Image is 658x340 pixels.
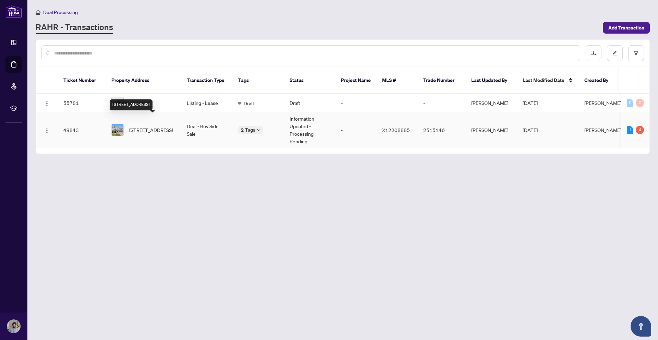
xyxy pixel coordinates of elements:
[636,126,644,134] div: 4
[517,67,579,94] th: Last Modified Date
[418,112,466,148] td: 2515146
[7,320,20,333] img: Profile Icon
[627,126,633,134] div: 1
[181,67,233,94] th: Transaction Type
[284,94,336,112] td: Draft
[36,22,113,34] a: RAHR - Transactions
[636,99,644,107] div: 0
[627,99,633,107] div: 0
[466,94,517,112] td: [PERSON_NAME]
[591,51,596,56] span: download
[612,51,617,56] span: edit
[129,126,173,134] span: [STREET_ADDRESS]
[607,45,623,61] button: edit
[336,112,377,148] td: -
[129,99,131,107] span: -
[382,127,410,133] span: X12208885
[603,22,650,34] button: Add Transaction
[41,124,52,135] button: Logo
[628,45,644,61] button: filter
[466,112,517,148] td: [PERSON_NAME]
[110,99,153,110] div: [STREET_ADDRESS]
[523,100,538,106] span: [DATE]
[634,51,638,56] span: filter
[336,94,377,112] td: -
[241,126,255,134] span: 2 Tags
[584,127,621,133] span: [PERSON_NAME]
[106,67,181,94] th: Property Address
[336,67,377,94] th: Project Name
[181,112,233,148] td: Deal - Buy Side Sale
[586,45,601,61] button: download
[418,67,466,94] th: Trade Number
[43,9,78,15] span: Deal Processing
[523,127,538,133] span: [DATE]
[58,112,106,148] td: 49843
[181,94,233,112] td: Listing - Lease
[112,97,123,109] img: thumbnail-img
[44,128,50,133] img: Logo
[44,101,50,106] img: Logo
[584,100,621,106] span: [PERSON_NAME]
[523,76,564,84] span: Last Modified Date
[112,124,123,136] img: thumbnail-img
[579,67,620,94] th: Created By
[284,112,336,148] td: Information Updated - Processing Pending
[58,67,106,94] th: Ticket Number
[5,5,22,18] img: logo
[233,67,284,94] th: Tags
[608,22,644,33] span: Add Transaction
[466,67,517,94] th: Last Updated By
[257,128,260,132] span: down
[284,67,336,94] th: Status
[41,97,52,108] button: Logo
[418,94,466,112] td: -
[244,99,254,107] span: Draft
[36,10,40,15] span: home
[58,94,106,112] td: 55781
[377,67,418,94] th: MLS #
[631,316,651,337] button: Open asap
